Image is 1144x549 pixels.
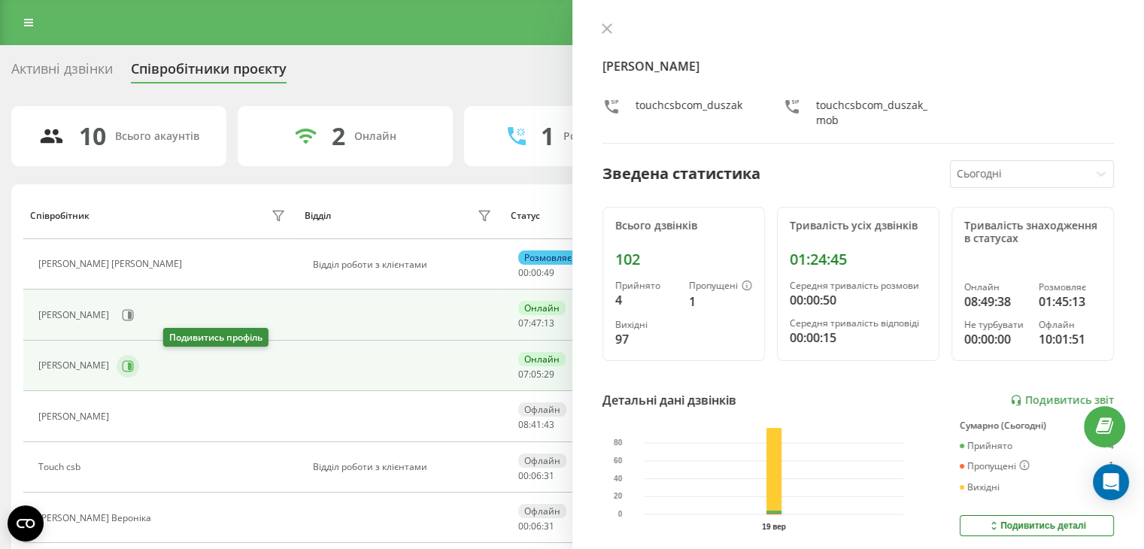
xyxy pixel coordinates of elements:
[614,439,623,447] text: 80
[544,368,554,381] span: 29
[163,328,269,347] div: Подивитись профіль
[964,320,1027,330] div: Не турбувати
[964,293,1027,311] div: 08:49:38
[518,453,566,468] div: Офлайн
[614,493,623,501] text: 20
[38,513,155,523] div: [PERSON_NAME] Вероніка
[531,368,542,381] span: 05
[1039,320,1101,330] div: Офлайн
[1109,441,1114,451] div: 4
[11,61,113,84] div: Активні дзвінки
[544,266,554,279] span: 49
[960,460,1030,472] div: Пропущені
[602,391,736,409] div: Детальні дані дзвінків
[38,310,113,320] div: [PERSON_NAME]
[518,420,554,430] div: : :
[1010,394,1114,407] a: Подивитись звіт
[518,402,566,417] div: Офлайн
[79,122,106,150] div: 10
[1039,293,1101,311] div: 01:45:13
[615,320,677,330] div: Вихідні
[615,220,752,232] div: Всього дзвінків
[790,250,927,268] div: 01:24:45
[518,369,554,380] div: : :
[790,291,927,309] div: 00:00:50
[518,301,566,315] div: Онлайн
[618,511,622,519] text: 0
[790,318,927,329] div: Середня тривалість відповіді
[518,520,529,532] span: 00
[615,250,752,268] div: 102
[960,420,1114,431] div: Сумарно (Сьогодні)
[790,329,927,347] div: 00:00:15
[115,130,199,143] div: Всього акаунтів
[615,291,677,309] div: 4
[689,293,752,311] div: 1
[541,122,554,150] div: 1
[38,462,84,472] div: Touch csb
[615,281,677,291] div: Прийнято
[30,211,90,221] div: Співробітник
[1039,282,1101,293] div: Розмовляє
[1093,464,1129,500] div: Open Intercom Messenger
[511,211,540,221] div: Статус
[960,441,1012,451] div: Прийнято
[313,462,496,472] div: Відділ роботи з клієнтами
[964,220,1101,245] div: Тривалість знаходження в статусах
[518,318,554,329] div: : :
[518,469,529,482] span: 00
[8,505,44,541] button: Open CMP widget
[38,411,113,422] div: [PERSON_NAME]
[964,330,1027,348] div: 00:00:00
[544,418,554,431] span: 43
[531,520,542,532] span: 06
[531,418,542,431] span: 41
[615,330,677,348] div: 97
[332,122,345,150] div: 2
[518,266,529,279] span: 00
[518,250,578,265] div: Розмовляє
[544,520,554,532] span: 31
[964,282,1027,293] div: Онлайн
[518,521,554,532] div: : :
[988,520,1086,532] div: Подивитись деталі
[38,360,113,371] div: [PERSON_NAME]
[960,515,1114,536] button: Подивитись деталі
[790,281,927,291] div: Середня тривалість розмови
[38,259,186,269] div: [PERSON_NAME] [PERSON_NAME]
[816,98,933,128] div: touchcsbcom_duszak_mob
[531,266,542,279] span: 00
[636,98,742,128] div: touchcsbcom_duszak
[762,523,786,531] text: 19 вер
[131,61,287,84] div: Співробітники проєкту
[689,281,752,293] div: Пропущені
[544,469,554,482] span: 31
[305,211,331,221] div: Відділ
[531,317,542,329] span: 47
[960,482,1000,493] div: Вихідні
[354,130,396,143] div: Онлайн
[518,504,566,518] div: Офлайн
[518,352,566,366] div: Онлайн
[518,471,554,481] div: : :
[602,162,760,185] div: Зведена статистика
[1039,330,1101,348] div: 10:01:51
[563,130,636,143] div: Розмовляють
[602,57,1115,75] h4: [PERSON_NAME]
[313,259,496,270] div: Відділ роботи з клієнтами
[518,317,529,329] span: 07
[518,418,529,431] span: 08
[614,456,623,465] text: 60
[614,475,623,483] text: 40
[544,317,554,329] span: 13
[790,220,927,232] div: Тривалість усіх дзвінків
[518,368,529,381] span: 07
[531,469,542,482] span: 06
[1109,460,1114,472] div: 1
[518,268,554,278] div: : :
